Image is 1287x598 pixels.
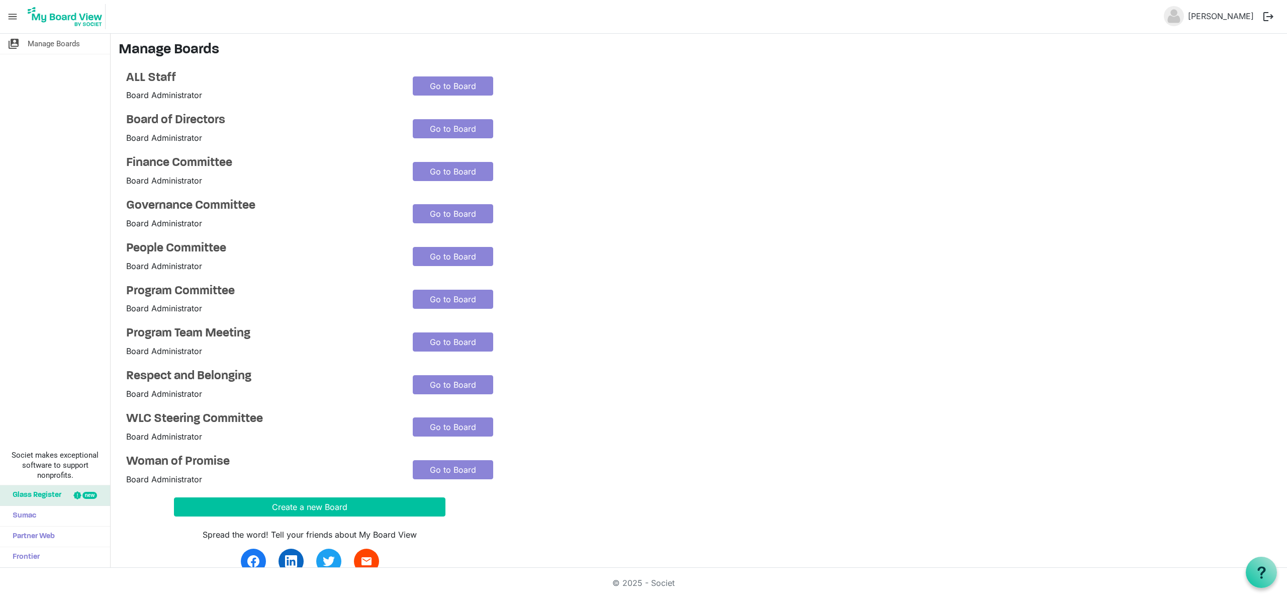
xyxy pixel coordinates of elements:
div: new [82,492,97,499]
a: Program Committee [126,284,398,299]
a: Go to Board [413,162,493,181]
a: Finance Committee [126,156,398,170]
button: logout [1258,6,1279,27]
a: Go to Board [413,417,493,437]
a: Go to Board [413,247,493,266]
img: no-profile-picture.svg [1164,6,1184,26]
span: Board Administrator [126,133,202,143]
button: Create a new Board [174,497,445,517]
img: facebook.svg [247,555,259,567]
h3: Manage Boards [119,42,1279,59]
a: My Board View Logo [25,4,110,29]
span: email [360,555,373,567]
a: Go to Board [413,119,493,138]
a: email [354,549,379,574]
a: Respect and Belonging [126,369,398,384]
a: People Committee [126,241,398,256]
a: © 2025 - Societ [612,578,675,588]
span: Board Administrator [126,90,202,100]
span: Board Administrator [126,218,202,228]
div: Spread the word! Tell your friends about My Board View [174,529,445,541]
img: twitter.svg [323,555,335,567]
span: Board Administrator [126,432,202,442]
a: Go to Board [413,290,493,309]
a: Go to Board [413,375,493,394]
span: Board Administrator [126,261,202,271]
span: Glass Register [8,485,61,505]
a: [PERSON_NAME] [1184,6,1258,26]
span: Board Administrator [126,176,202,186]
a: Go to Board [413,76,493,96]
a: WLC Steering Committee [126,412,398,426]
span: Societ makes exceptional software to support nonprofits. [5,450,106,480]
a: Governance Committee [126,199,398,213]
span: Frontier [8,547,40,567]
a: Go to Board [413,204,493,223]
img: linkedin.svg [285,555,297,567]
span: Board Administrator [126,303,202,313]
span: Board Administrator [126,389,202,399]
a: Go to Board [413,460,493,479]
span: Partner Web [8,527,55,547]
a: ALL Staff [126,71,398,86]
span: switch_account [8,34,20,54]
span: Manage Boards [28,34,80,54]
a: Woman of Promise [126,455,398,469]
span: menu [3,7,22,26]
a: Program Team Meeting [126,326,398,341]
span: Sumac [8,506,36,526]
span: Board Administrator [126,474,202,484]
a: Board of Directors [126,113,398,128]
a: Go to Board [413,332,493,352]
img: My Board View Logo [25,4,106,29]
span: Board Administrator [126,346,202,356]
